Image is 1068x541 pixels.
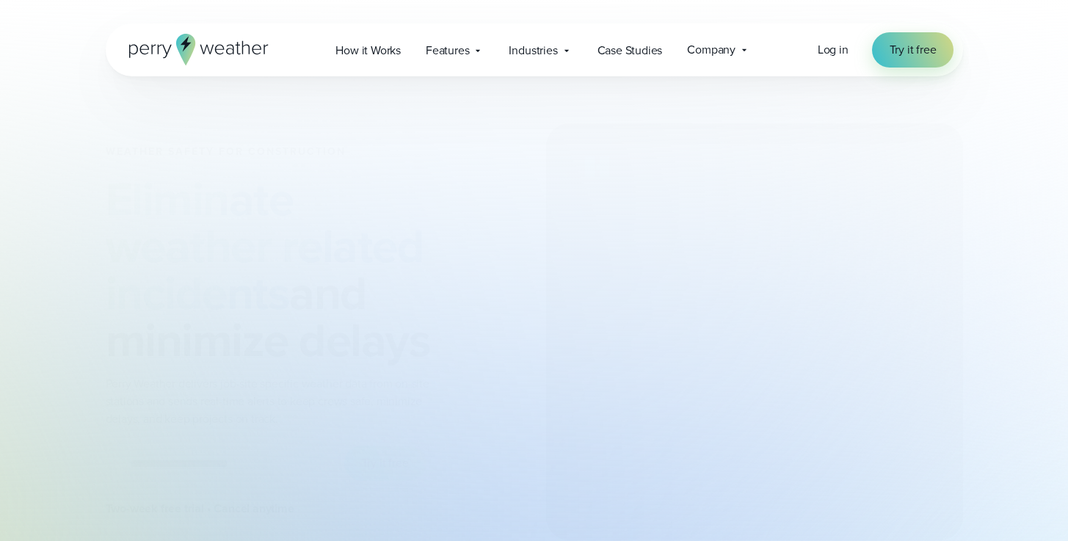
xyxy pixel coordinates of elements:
[687,41,735,59] span: Company
[818,41,849,58] span: Log in
[509,42,557,59] span: Industries
[585,35,675,65] a: Case Studies
[335,42,401,59] span: How it Works
[818,41,849,59] a: Log in
[323,35,413,65] a: How it Works
[890,41,937,59] span: Try it free
[872,32,954,68] a: Try it free
[426,42,469,59] span: Features
[597,42,663,59] span: Case Studies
